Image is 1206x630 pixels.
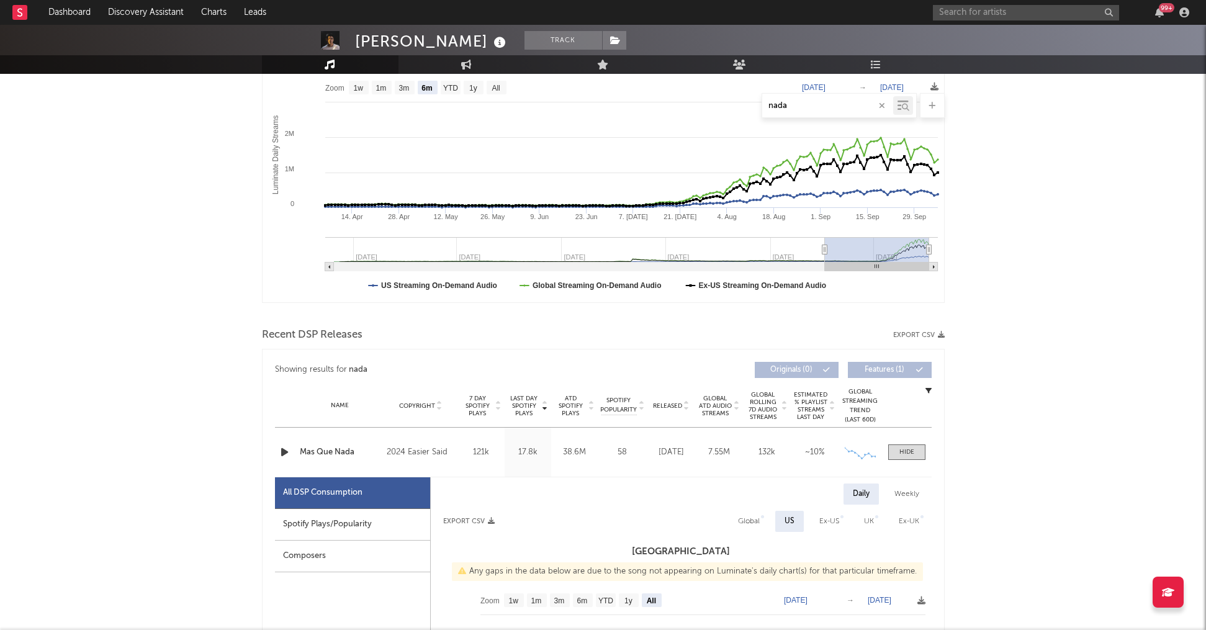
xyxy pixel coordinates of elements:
div: Showing results for [275,362,603,378]
div: Weekly [885,484,929,505]
text: 23. Jun [575,213,597,220]
div: [PERSON_NAME] [355,31,509,52]
span: Global ATD Audio Streams [698,395,732,417]
div: 58 [601,446,644,459]
text: 3m [398,84,409,92]
text: 1y [469,84,477,92]
text: 9. Jun [530,213,549,220]
button: 99+ [1155,7,1164,17]
text: 1M [284,165,294,173]
div: Any gaps in the data below are due to the song not appearing on Luminate's daily chart(s) for tha... [452,562,923,581]
text: [DATE] [802,83,826,92]
div: 17.8k [508,446,548,459]
div: Spotify Plays/Popularity [275,509,430,541]
text: 12. May [433,213,458,220]
text: US Streaming On-Demand Audio [381,281,497,290]
text: Zoom [325,84,344,92]
div: Global [738,514,760,529]
text: 1w [508,596,518,605]
text: 29. Sep [902,213,926,220]
input: Search by song name or URL [762,101,893,111]
span: 7 Day Spotify Plays [461,395,494,417]
text: 7. [DATE] [618,213,647,220]
h3: [GEOGRAPHIC_DATA] [431,544,932,559]
div: Daily [844,484,879,505]
div: Ex-UK [899,514,919,529]
text: 1m [376,84,386,92]
text: 26. May [480,213,505,220]
div: UK [864,514,874,529]
span: Released [653,402,682,410]
div: US [785,514,794,529]
text: → [847,596,854,605]
div: 121k [461,446,502,459]
text: 21. [DATE] [664,213,696,220]
text: All [492,84,500,92]
span: ATD Spotify Plays [554,395,587,417]
text: Global Streaming On-Demand Audio [532,281,661,290]
span: Copyright [399,402,435,410]
text: All [646,596,655,605]
div: nada [349,362,367,377]
button: Features(1) [848,362,932,378]
div: 2024 Easier Said [387,445,454,460]
text: Luminate Daily Streams [271,115,279,194]
text: 1m [531,596,541,605]
span: Originals ( 0 ) [763,366,820,374]
span: Recent DSP Releases [262,328,362,343]
text: 6m [421,84,432,92]
div: All DSP Consumption [283,485,362,500]
text: 1w [353,84,363,92]
text: 4. Aug [717,213,736,220]
div: 7.55M [698,446,740,459]
text: [DATE] [784,596,808,605]
text: YTD [443,84,457,92]
button: Originals(0) [755,362,839,378]
span: Global Rolling 7D Audio Streams [746,391,780,421]
div: Ex-US [819,514,839,529]
button: Export CSV [893,331,945,339]
div: Name [300,401,381,410]
text: 1. Sep [811,213,830,220]
text: 14. Apr [341,213,362,220]
div: Composers [275,541,430,572]
text: Ex-US Streaming On-Demand Audio [698,281,826,290]
text: Zoom [480,596,500,605]
span: Last Day Spotify Plays [508,395,541,417]
text: 1y [624,596,632,605]
text: [DATE] [880,83,904,92]
span: Spotify Popularity [600,396,637,415]
div: Global Streaming Trend (Last 60D) [842,387,879,425]
div: ~ 10 % [794,446,835,459]
input: Search for artists [933,5,1119,20]
text: 6m [577,596,587,605]
div: [DATE] [650,446,692,459]
text: 15. Sep [855,213,879,220]
text: 28. Apr [388,213,410,220]
text: [DATE] [868,596,891,605]
text: YTD [598,596,613,605]
text: 18. Aug [762,213,785,220]
button: Track [524,31,602,50]
a: Mas Que Nada [300,446,381,459]
text: → [859,83,866,92]
svg: Luminate Daily Consumption [263,54,944,302]
div: 38.6M [554,446,595,459]
text: 2M [284,130,294,137]
div: 99 + [1159,3,1174,12]
div: All DSP Consumption [275,477,430,509]
div: 132k [746,446,788,459]
span: Features ( 1 ) [856,366,913,374]
text: 0 [290,200,294,207]
button: Export CSV [443,518,495,525]
text: 3m [554,596,564,605]
span: Estimated % Playlist Streams Last Day [794,391,828,421]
